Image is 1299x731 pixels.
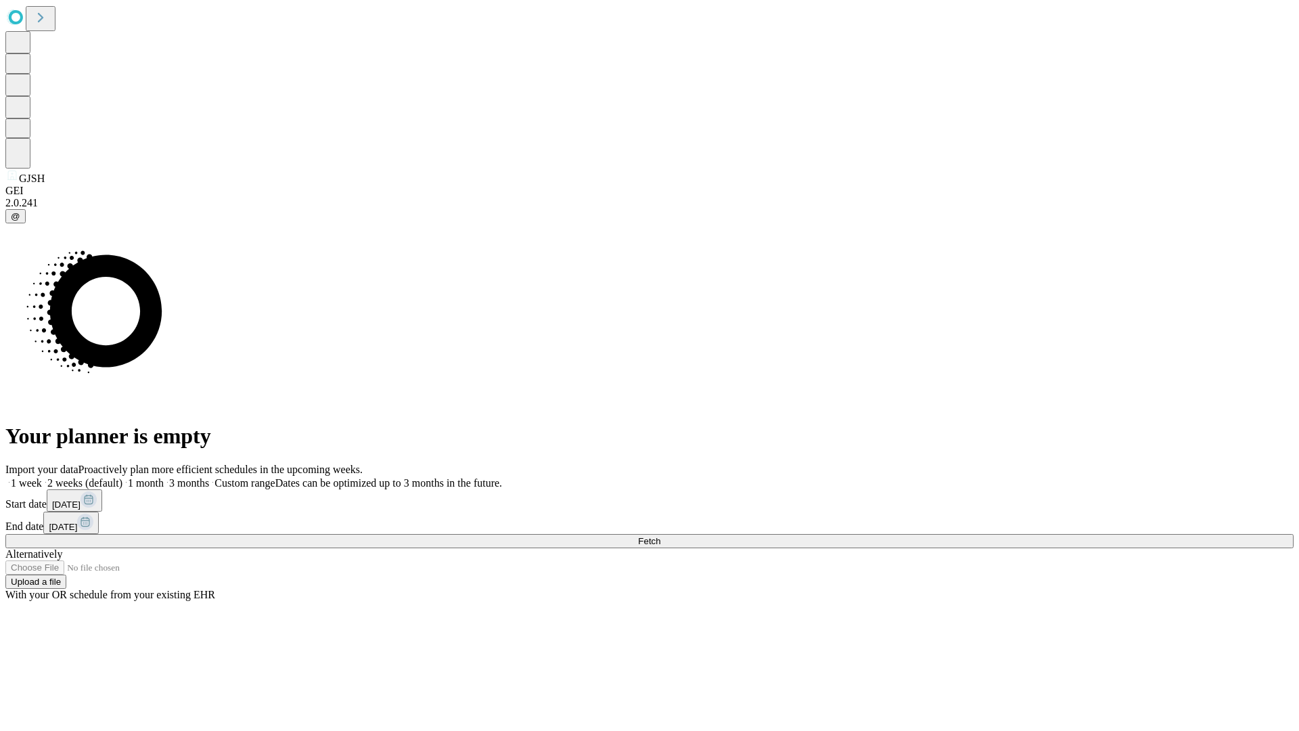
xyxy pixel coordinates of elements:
span: Dates can be optimized up to 3 months in the future. [275,477,502,489]
span: 3 months [169,477,209,489]
span: [DATE] [49,522,77,532]
span: 1 month [128,477,164,489]
button: Upload a file [5,575,66,589]
span: 2 weeks (default) [47,477,122,489]
div: 2.0.241 [5,197,1294,209]
button: Fetch [5,534,1294,548]
span: Proactively plan more efficient schedules in the upcoming weeks. [78,464,363,475]
span: 1 week [11,477,42,489]
span: GJSH [19,173,45,184]
span: @ [11,211,20,221]
button: [DATE] [47,489,102,512]
div: End date [5,512,1294,534]
span: Custom range [214,477,275,489]
div: Start date [5,489,1294,512]
button: [DATE] [43,512,99,534]
span: Fetch [638,536,660,546]
h1: Your planner is empty [5,424,1294,449]
span: Alternatively [5,548,62,560]
span: With your OR schedule from your existing EHR [5,589,215,600]
span: Import your data [5,464,78,475]
div: GEI [5,185,1294,197]
span: [DATE] [52,500,81,510]
button: @ [5,209,26,223]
